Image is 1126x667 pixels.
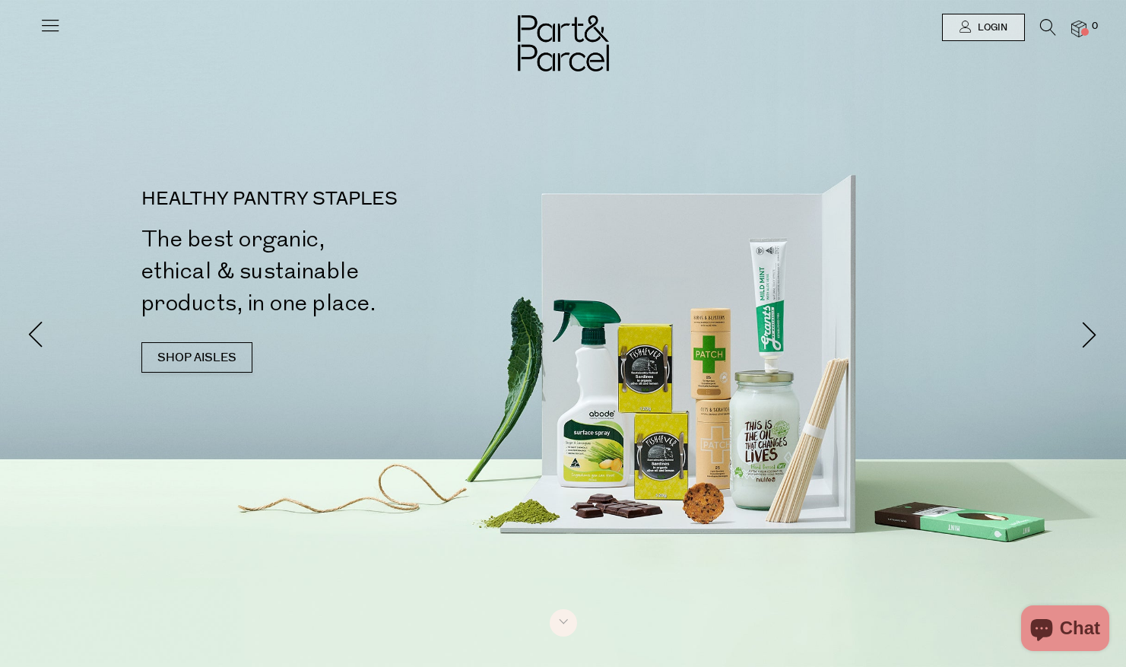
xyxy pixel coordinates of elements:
[518,15,609,71] img: Part&Parcel
[974,21,1007,34] span: Login
[1017,605,1114,655] inbox-online-store-chat: Shopify online store chat
[141,342,252,373] a: SHOP AISLES
[1088,20,1102,33] span: 0
[942,14,1025,41] a: Login
[1071,21,1086,37] a: 0
[141,190,569,208] p: HEALTHY PANTRY STAPLES
[141,224,569,319] h2: The best organic, ethical & sustainable products, in one place.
